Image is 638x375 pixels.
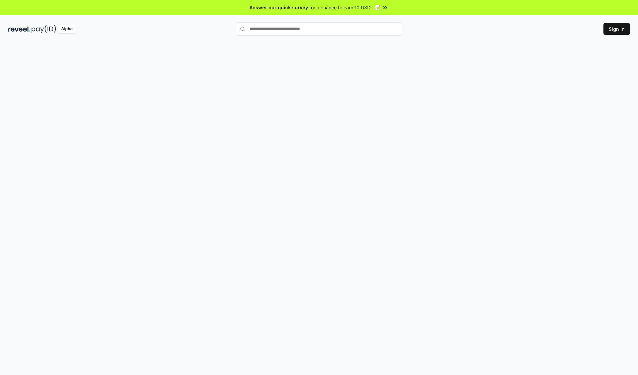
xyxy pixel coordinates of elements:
img: reveel_dark [8,25,30,33]
button: Sign In [603,23,630,35]
span: Answer our quick survey [250,4,308,11]
div: Alpha [57,25,76,33]
span: for a chance to earn 10 USDT 📝 [309,4,380,11]
img: pay_id [32,25,56,33]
